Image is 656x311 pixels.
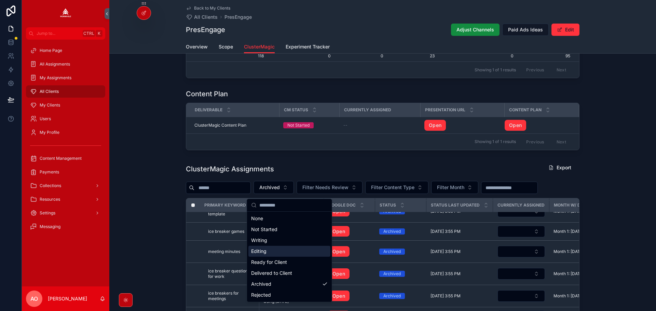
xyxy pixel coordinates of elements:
span: Month w/ Dates [554,202,591,208]
div: Archived [383,228,401,235]
div: Editing [248,246,330,257]
a: Messaging [26,221,105,233]
button: Export [543,161,577,174]
button: Adjust Channels [451,24,500,36]
h1: Content Plan [186,89,228,99]
button: Select Button [497,226,545,237]
span: Collections [40,183,61,188]
a: Archived [379,249,422,255]
span: Status Last Updated [431,202,480,208]
span: AO [30,295,38,303]
span: Home Page [40,48,62,53]
a: Select Button [497,225,545,238]
button: Select Button [497,268,545,280]
div: Archived [383,249,401,255]
span: My Assignments [40,75,71,81]
div: Not Started [248,224,330,235]
div: Delivered to Client [248,268,330,279]
a: All Clients [26,85,105,98]
a: Archived [379,228,422,235]
h1: PresEngage [186,25,225,34]
a: ice breaker questions for work [208,268,255,279]
span: Overview [186,43,208,50]
a: ice breakers for meetings [208,291,255,301]
a: Open [328,291,350,301]
span: Presentation URL [425,107,465,113]
a: Content Management [26,152,105,165]
span: Filter Content Type [371,184,414,191]
img: App logo [60,8,71,19]
a: Back to My Clients [186,5,230,11]
a: ice breaker games [208,229,255,234]
a: Open [328,246,371,257]
button: Select Button [297,181,363,194]
button: Select Button [431,181,478,194]
div: Archived [383,293,401,299]
a: My Clients [26,99,105,111]
span: ClusterMagic Content Plan [194,123,246,128]
button: Jump to...CtrlK [26,27,105,40]
a: Open [505,120,571,131]
div: Ready for Client [248,257,330,268]
a: All Clients [186,14,218,20]
a: All Assignments [26,58,105,70]
a: meeting minutes [208,249,255,254]
span: Content Management [40,156,82,161]
span: Scope [219,43,233,50]
span: Status [380,202,396,208]
span: [DATE] 3:55 PM [430,293,461,299]
span: Back to My Clients [194,5,230,11]
span: Jump to... [37,31,80,36]
span: Showing 1 of 1 results [475,67,516,73]
a: Not Started [283,122,335,128]
span: Currently Assigned [497,202,545,208]
div: Not Started [287,122,310,128]
span: 0 [272,53,331,59]
span: ClusterMagic [244,43,275,50]
a: Users [26,113,105,125]
a: Month 1: [DATE] - [DATE] [553,271,601,277]
a: Month 1: [DATE] - [DATE] [553,229,601,234]
a: ClusterMagic [244,41,275,54]
span: Experiment Tracker [286,43,330,50]
a: Select Button [497,290,545,302]
a: Archived [379,293,422,299]
a: Experiment Tracker [286,41,330,54]
a: [DATE] 3:55 PM [430,229,489,234]
span: Content Plan [509,107,542,113]
span: 23 [392,53,435,59]
a: Month 1: [DATE] - [DATE] [553,249,601,254]
div: Archived [248,279,330,289]
button: Select Button [365,181,428,194]
a: Open [424,120,446,131]
div: Suggestions [247,212,332,302]
span: [DATE] 3:55 PM [430,249,461,254]
span: My Clients [40,102,60,108]
button: Select Button [497,246,545,257]
a: Archived [379,271,422,277]
a: [DATE] 3:55 PM [430,249,489,254]
h1: ClusterMagic Assignments [186,164,274,174]
a: My Assignments [26,72,105,84]
span: [DATE] 3:55 PM [430,229,461,234]
a: -- [343,123,416,128]
span: K [96,31,102,36]
span: Resources [40,197,60,202]
button: Edit [551,24,579,36]
a: Open [328,246,350,257]
a: Open [328,291,371,301]
span: Adjust Channels [456,26,494,33]
div: Archived [383,271,401,277]
span: Messaging [40,224,60,229]
span: Filter Month [437,184,464,191]
span: Settings [40,210,55,216]
span: Archived [259,184,280,191]
div: scrollable content [22,40,109,242]
a: PresEngage [224,14,252,20]
a: Payments [26,166,105,178]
